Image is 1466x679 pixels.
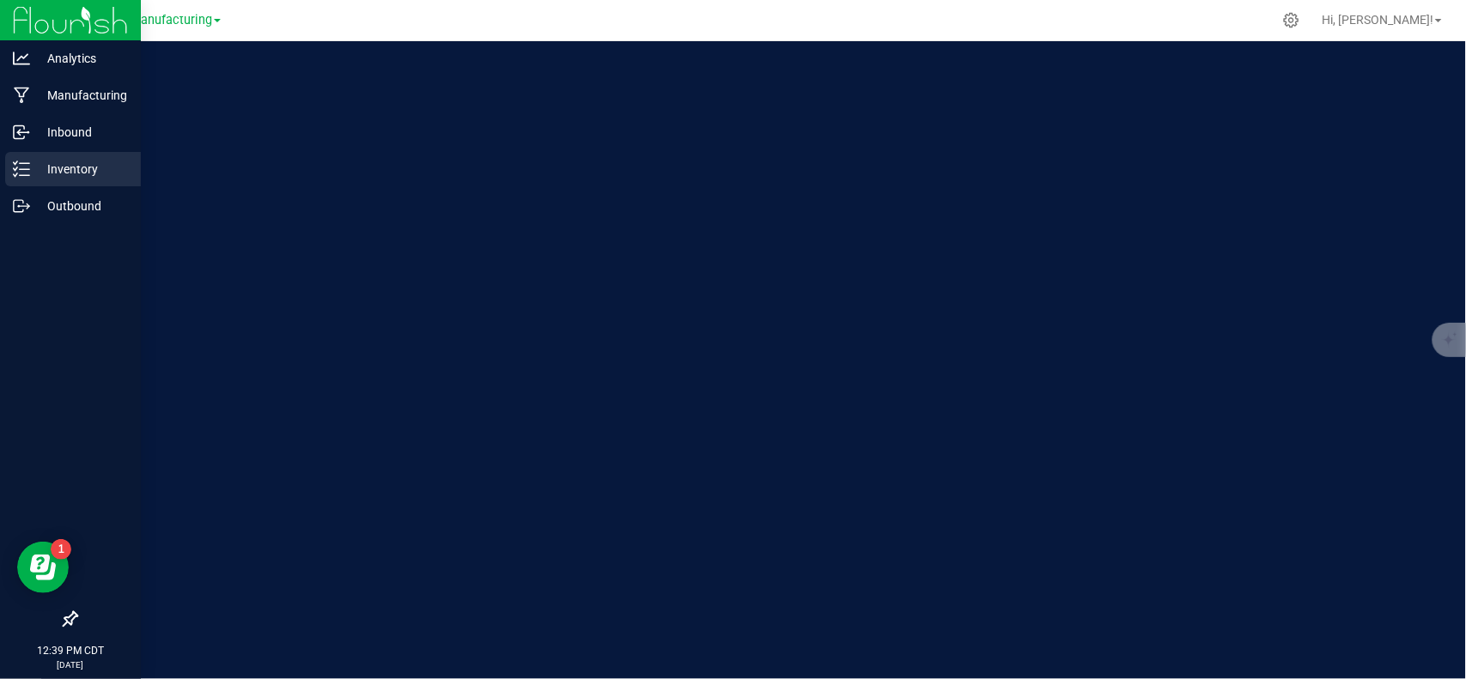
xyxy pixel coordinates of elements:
inline-svg: Inventory [13,161,30,178]
p: 12:39 PM CDT [8,643,133,658]
inline-svg: Manufacturing [13,87,30,104]
inline-svg: Inbound [13,124,30,141]
p: Inbound [30,122,133,142]
p: Outbound [30,196,133,216]
p: [DATE] [8,658,133,671]
p: Analytics [30,48,133,69]
p: Inventory [30,159,133,179]
iframe: Resource center [17,542,69,593]
span: Manufacturing [130,13,212,27]
inline-svg: Analytics [13,50,30,67]
p: Manufacturing [30,85,133,106]
span: Hi, [PERSON_NAME]! [1322,13,1433,27]
inline-svg: Outbound [13,197,30,215]
iframe: Resource center unread badge [51,539,71,560]
div: Manage settings [1280,12,1302,28]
